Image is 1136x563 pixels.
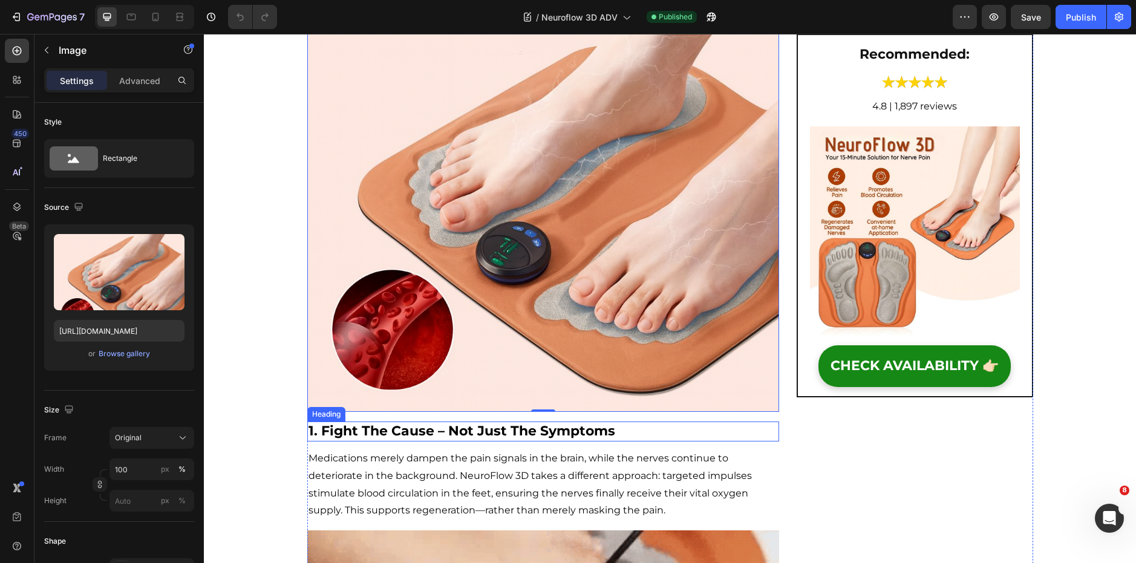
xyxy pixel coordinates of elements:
[59,43,162,57] p: Image
[228,5,277,29] div: Undo/Redo
[103,145,177,172] div: Rectangle
[161,464,169,475] div: px
[659,11,692,22] span: Published
[44,536,66,547] div: Shape
[106,375,139,386] div: Heading
[44,432,67,443] label: Frame
[1120,486,1129,495] span: 8
[98,348,151,360] button: Browse gallery
[158,462,172,477] button: %
[594,11,828,31] h2: recommended:
[88,347,96,361] span: or
[1066,11,1096,24] div: Publish
[1021,12,1041,22] span: Save
[44,495,67,506] label: Height
[99,348,150,359] div: Browse gallery
[627,324,795,341] p: CHECK AVAILABILITY 👉🏻
[541,11,618,24] span: Neuroflow 3D ADV
[109,458,194,480] input: px%
[105,389,411,405] strong: 1. fight the cause – not just the symptoms
[158,493,172,508] button: %
[615,311,807,353] a: CHECK AVAILABILITY 👉🏻
[54,320,184,342] input: https://example.com/image.jpg
[175,462,189,477] button: px
[11,129,29,138] div: 450
[44,402,76,418] div: Size
[44,464,64,475] label: Width
[9,221,29,231] div: Beta
[606,93,815,302] img: gempages_510724225498088250-bac4bcf5-199e-4013-a873-a2b7192acbc3.jpg
[105,418,548,482] span: Medications merely dampen the pain signals in the brain, while the nerves continue to deteriorate...
[178,495,186,506] div: %
[54,234,184,310] img: preview-image
[79,10,85,24] p: 7
[536,11,539,24] span: /
[668,67,753,78] span: 4.8 | 1,897 reviews
[60,74,94,87] p: Settings
[115,432,142,443] span: Original
[1011,5,1051,29] button: Save
[178,464,186,475] div: %
[1095,504,1124,533] iframe: Intercom live chat
[44,117,62,128] div: Style
[204,34,1136,563] iframe: Design area
[1056,5,1106,29] button: Publish
[109,490,194,512] input: px%
[175,493,189,508] button: px
[5,5,90,29] button: 7
[109,427,194,449] button: Original
[119,74,160,87] p: Advanced
[161,495,169,506] div: px
[44,200,86,216] div: Source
